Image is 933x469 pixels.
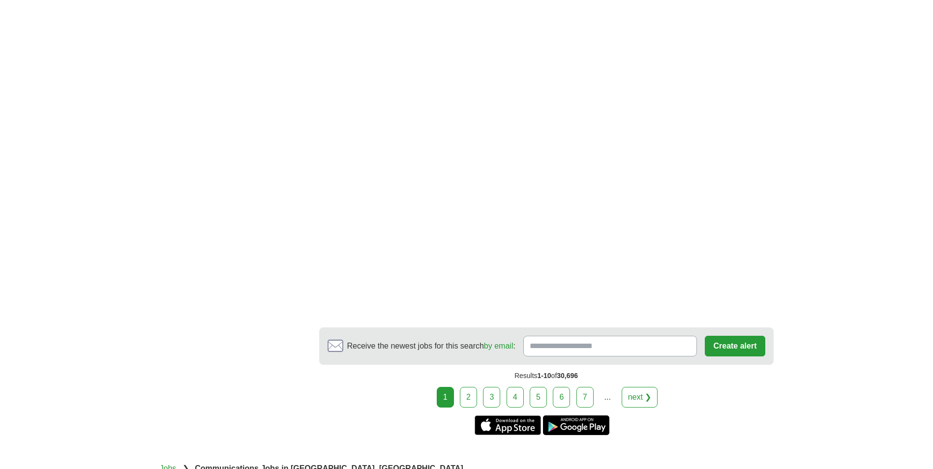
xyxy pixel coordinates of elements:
button: Create alert [705,336,765,356]
a: Get the iPhone app [475,415,541,435]
a: 3 [483,387,500,408]
div: Results of [319,365,774,387]
a: by email [484,342,513,350]
a: 4 [507,387,524,408]
div: ... [598,387,617,407]
a: 6 [553,387,570,408]
span: 1-10 [538,372,551,380]
a: 7 [576,387,594,408]
a: next ❯ [622,387,658,408]
a: 2 [460,387,477,408]
span: 30,696 [557,372,578,380]
div: 1 [437,387,454,408]
span: Receive the newest jobs for this search : [347,340,515,352]
a: 5 [530,387,547,408]
a: Get the Android app [543,415,609,435]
